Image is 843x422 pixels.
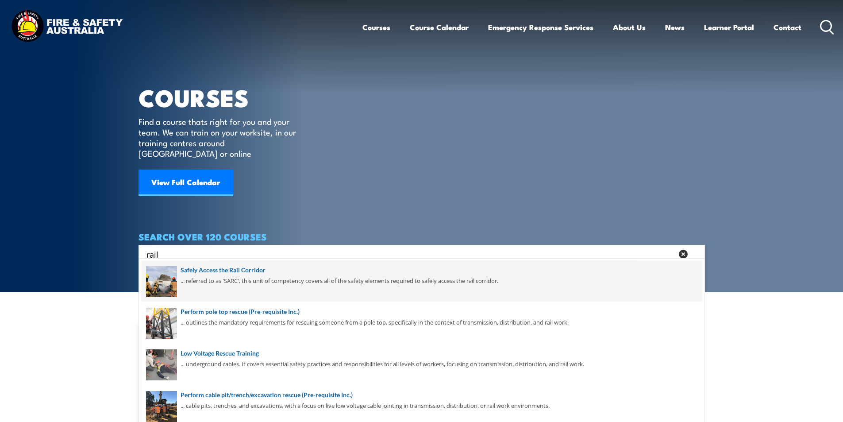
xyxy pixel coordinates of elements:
[488,15,593,39] a: Emergency Response Services
[139,232,705,241] h4: SEARCH OVER 120 COURSES
[146,265,697,275] a: Safely Access the Rail Corridor
[146,348,697,358] a: Low Voltage Rescue Training
[613,15,646,39] a: About Us
[774,15,801,39] a: Contact
[689,248,702,260] button: Search magnifier button
[146,307,697,317] a: Perform pole top rescue (Pre-requisite Inc.)
[139,87,309,108] h1: COURSES
[139,170,233,196] a: View Full Calendar
[146,248,673,261] input: Search input
[704,15,754,39] a: Learner Portal
[410,15,469,39] a: Course Calendar
[362,15,390,39] a: Courses
[665,15,685,39] a: News
[139,116,300,159] p: Find a course thats right for you and your team. We can train on your worksite, in our training c...
[146,390,697,400] a: Perform cable pit/trench/excavation rescue (Pre-requisite Inc.)
[148,248,675,260] form: Search form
